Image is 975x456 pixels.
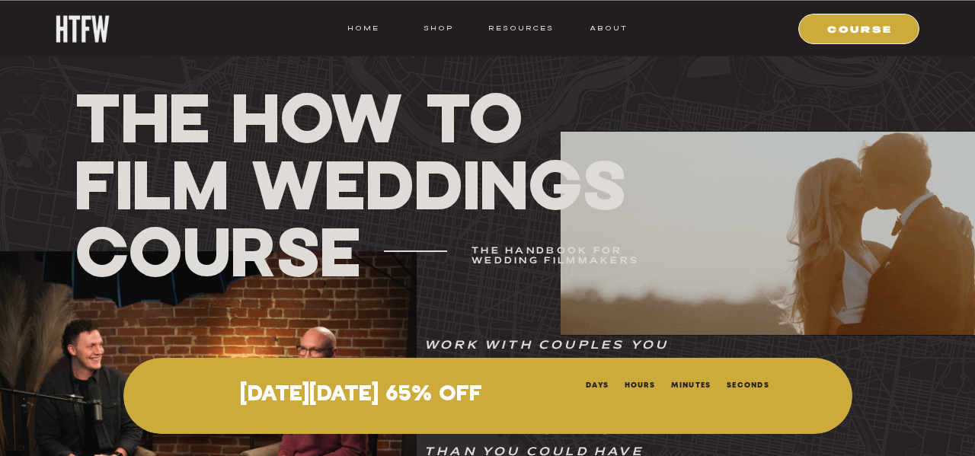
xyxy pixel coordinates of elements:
li: Seconds [727,378,769,390]
p: [DATE][DATE] 65% OFF [158,383,563,407]
a: shop [408,21,468,35]
a: COURSE [808,21,912,35]
a: ABOUT [589,21,628,35]
a: resources [483,21,554,35]
li: Minutes [671,378,711,390]
a: HOME [347,21,379,35]
li: Days [586,378,609,390]
li: Hours [625,378,656,390]
h1: THE How To Film Weddings Course [75,83,636,285]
